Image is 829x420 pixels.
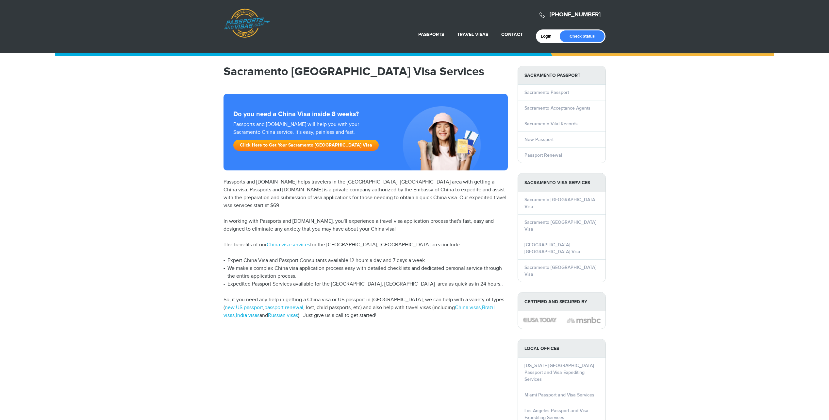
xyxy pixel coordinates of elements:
strong: Certified and Secured by [518,292,605,311]
p: Passports and [DOMAIN_NAME] helps travelers in the [GEOGRAPHIC_DATA], [GEOGRAPHIC_DATA] area with... [224,178,508,210]
strong: Sacramento Visa Services [518,173,605,192]
a: new US passport [225,305,263,311]
p: So, if you need any help in getting a China visa or US passport in [GEOGRAPHIC_DATA], we can help... [224,296,508,320]
a: Brazil visas [224,305,495,319]
a: Sacramento Acceptance Agents [524,105,590,111]
li: Expedited Passport Services available for the [GEOGRAPHIC_DATA], [GEOGRAPHIC_DATA] area as quick ... [224,280,508,288]
a: Passport Renewal [524,152,562,158]
a: Russian visas [268,312,298,319]
a: New Passport [524,137,554,142]
a: Check Status [560,30,605,42]
a: passport renewal [264,305,303,311]
div: Passports and [DOMAIN_NAME] will help you with your Sacramento China service. It's easy, painless... [231,121,388,154]
h1: Sacramento [GEOGRAPHIC_DATA] Visa Services [224,66,508,78]
a: China visa services [267,242,310,248]
li: We make a complex China visa application process easy with detailed checklists and dedicated pers... [224,265,508,280]
a: India visas [236,312,259,319]
li: Expert China Visa and Passport Consultants available 12 hours a day and 7 days a week. [224,257,508,265]
a: [PHONE_NUMBER] [550,11,601,18]
img: image description [523,318,557,322]
p: The benefits of our for the [GEOGRAPHIC_DATA], [GEOGRAPHIC_DATA] area include: [224,241,508,249]
a: Miami Passport and Visa Services [524,392,594,398]
a: Sacramento [GEOGRAPHIC_DATA] Visa [524,197,596,209]
img: image description [567,316,601,324]
a: Passports [418,32,444,37]
a: [US_STATE][GEOGRAPHIC_DATA] Passport and Visa Expediting Services [524,363,594,382]
p: In working with Passports and [DOMAIN_NAME], you'll experience a travel visa application process ... [224,218,508,233]
a: Contact [501,32,523,37]
a: Sacramento Passport [524,90,569,95]
a: Sacramento [GEOGRAPHIC_DATA] Visa [524,265,596,277]
strong: Do you need a China Visa inside 8 weeks? [233,110,498,118]
a: Sacramento [GEOGRAPHIC_DATA] Visa [524,219,596,232]
a: [GEOGRAPHIC_DATA] [GEOGRAPHIC_DATA] Visa [524,242,580,254]
strong: Sacramento Passport [518,66,605,85]
a: Passports & [DOMAIN_NAME] [224,9,270,38]
a: Sacramento Vital Records [524,121,578,127]
a: Travel Visas [457,32,488,37]
a: Login [541,34,556,39]
a: Click Here to Get Your Sacramento [GEOGRAPHIC_DATA] Visa [233,140,379,151]
strong: LOCAL OFFICES [518,339,605,358]
a: China visas [455,305,481,311]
